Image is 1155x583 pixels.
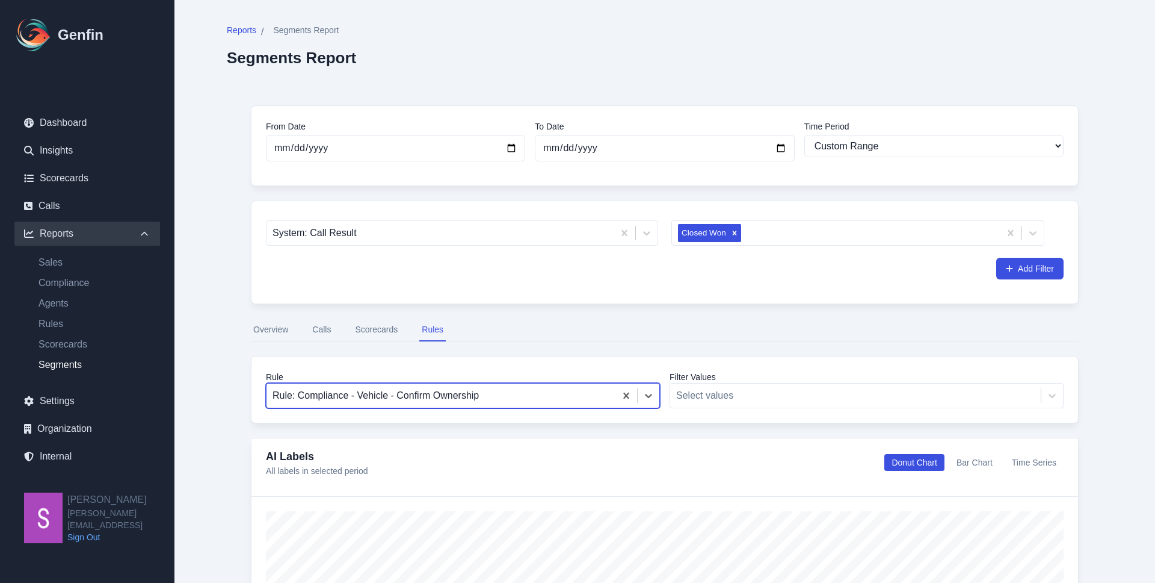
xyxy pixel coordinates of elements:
a: Settings [14,389,160,413]
button: Bar Chart [949,454,1000,471]
a: Compliance [29,276,160,290]
label: Time Period [804,120,1064,132]
button: Scorecards [353,319,400,341]
a: Organization [14,417,160,441]
a: Sign Out [67,531,174,543]
span: [PERSON_NAME][EMAIL_ADDRESS] [67,507,174,531]
a: Scorecards [29,337,160,352]
h2: Segments Report [227,49,356,67]
button: Rules [419,319,446,341]
div: Reports [14,222,160,246]
span: Reports [227,24,256,36]
span: Segments Report [273,24,339,36]
button: Donut Chart [884,454,944,471]
a: Calls [14,194,160,218]
label: From Date [266,120,525,132]
button: Overview [251,319,291,341]
button: Time Series [1005,454,1064,471]
h1: Genfin [58,25,103,45]
a: Insights [14,139,160,163]
div: Closed Won [678,224,728,242]
img: Shane Wey [24,493,63,543]
img: Logo [14,16,53,54]
a: Internal [14,444,160,469]
h4: AI Labels [266,448,368,465]
h2: [PERSON_NAME] [67,493,174,507]
a: Rules [29,317,160,331]
label: Rule [266,371,660,383]
button: Add Filter [996,258,1064,279]
div: Remove Closed Won [728,224,741,242]
a: Dashboard [14,111,160,135]
a: Reports [227,24,256,39]
a: Agents [29,296,160,311]
p: All labels in selected period [266,465,368,477]
span: / [261,25,263,39]
a: Scorecards [14,166,160,190]
button: Calls [310,319,333,341]
a: Sales [29,255,160,270]
a: Segments [29,358,160,372]
label: Filter Values [670,371,1064,383]
label: To Date [535,120,794,132]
